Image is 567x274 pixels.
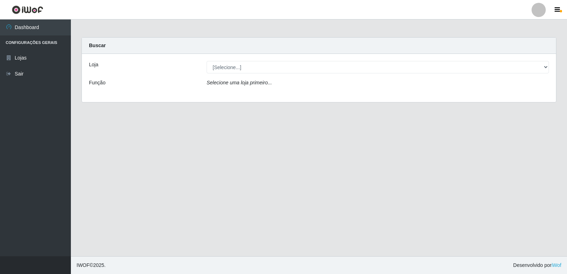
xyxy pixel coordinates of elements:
a: iWof [551,262,561,268]
span: IWOF [77,262,90,268]
span: Desenvolvido por [513,262,561,269]
img: CoreUI Logo [12,5,43,14]
label: Loja [89,61,98,68]
strong: Buscar [89,43,106,48]
label: Função [89,79,106,86]
i: Selecione uma loja primeiro... [207,80,272,85]
span: © 2025 . [77,262,106,269]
